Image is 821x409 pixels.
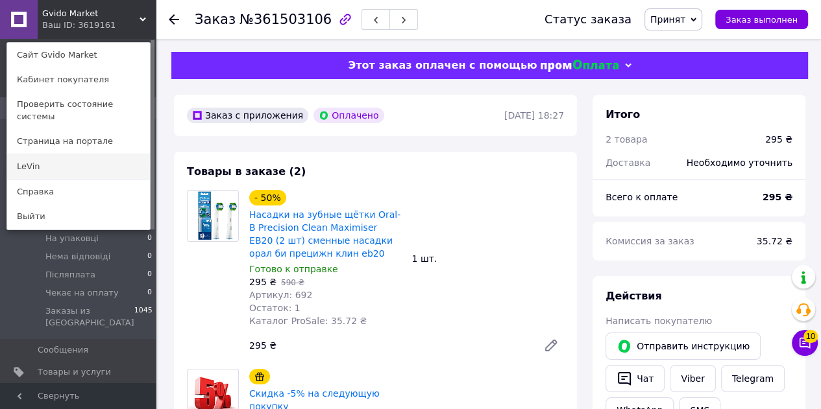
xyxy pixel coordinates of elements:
[7,154,150,179] a: LeVin
[7,204,150,229] a: Выйти
[38,344,88,356] span: Сообщения
[195,12,236,27] span: Заказ
[763,192,792,202] b: 295 ₴
[239,12,332,27] span: №361503106
[45,269,95,281] span: Післяплата
[45,233,99,244] span: На упаковці
[721,365,785,392] a: Telegram
[606,192,678,202] span: Всего к оплате
[249,190,286,205] div: - 50%
[726,15,798,25] span: Заказ выполнен
[7,92,150,128] a: Проверить состояние системы
[147,287,152,299] span: 0
[187,108,308,123] div: Заказ с приложения
[606,290,662,302] span: Действия
[249,209,400,259] a: Насадки на зубные щётки Oral-B Precision Clean Maximiser EB20 (2 шт) сменные насадки орал би прец...
[249,290,312,300] span: Артикул: 692
[249,303,300,313] span: Остаток: 1
[538,333,564,358] a: Редактировать
[803,330,818,343] span: 10
[606,236,694,246] span: Комиссия за заказ
[606,108,640,121] span: Итого
[188,191,238,241] img: Насадки на зубные щётки Oral-B Precision Clean Maximiser EB20 (2 шт) сменные насадки орал би прец...
[7,67,150,92] a: Кабинет покупателя
[7,43,150,67] a: Сайт Gvido Market
[42,19,97,31] div: Ваш ID: 3619161
[147,269,152,281] span: 0
[38,366,111,378] span: Товары и услуги
[187,165,306,178] span: Товары в заказе (2)
[249,264,338,274] span: Готово к отправке
[244,336,533,355] div: 295 ₴
[545,13,631,26] div: Статус заказа
[249,277,276,287] span: 295 ₴
[765,133,792,146] div: 295 ₴
[147,251,152,263] span: 0
[606,134,647,145] span: 2 товара
[348,59,537,71] span: Этот заказ оплачен с помощью
[42,8,140,19] span: Gvido Market
[650,14,685,25] span: Принят
[792,330,818,356] button: Чат с покупателем10
[504,110,564,121] time: [DATE] 18:27
[45,287,119,299] span: Чекає на оплату
[7,180,150,204] a: Справка
[249,316,367,326] span: Каталог ProSale: 35.72 ₴
[606,365,665,392] button: Чат
[541,60,619,72] img: evopay logo
[45,251,110,263] span: Нема відповіді
[670,365,715,392] a: Viber
[715,10,808,29] button: Заказ выполнен
[606,158,650,168] span: Доставка
[45,305,134,329] span: Заказы из [GEOGRAPHIC_DATA]
[134,305,153,329] span: 1045
[606,316,712,326] span: Написать покупателю
[169,13,179,26] div: Вернуться назад
[606,333,761,360] button: Отправить инструкцию
[147,233,152,244] span: 0
[281,278,304,287] span: 590 ₴
[407,250,570,268] div: 1 шт.
[757,236,792,246] span: 35.72 ₴
[679,148,800,177] div: Необходимо уточнить
[313,108,384,123] div: Оплачено
[7,129,150,154] a: Страница на портале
